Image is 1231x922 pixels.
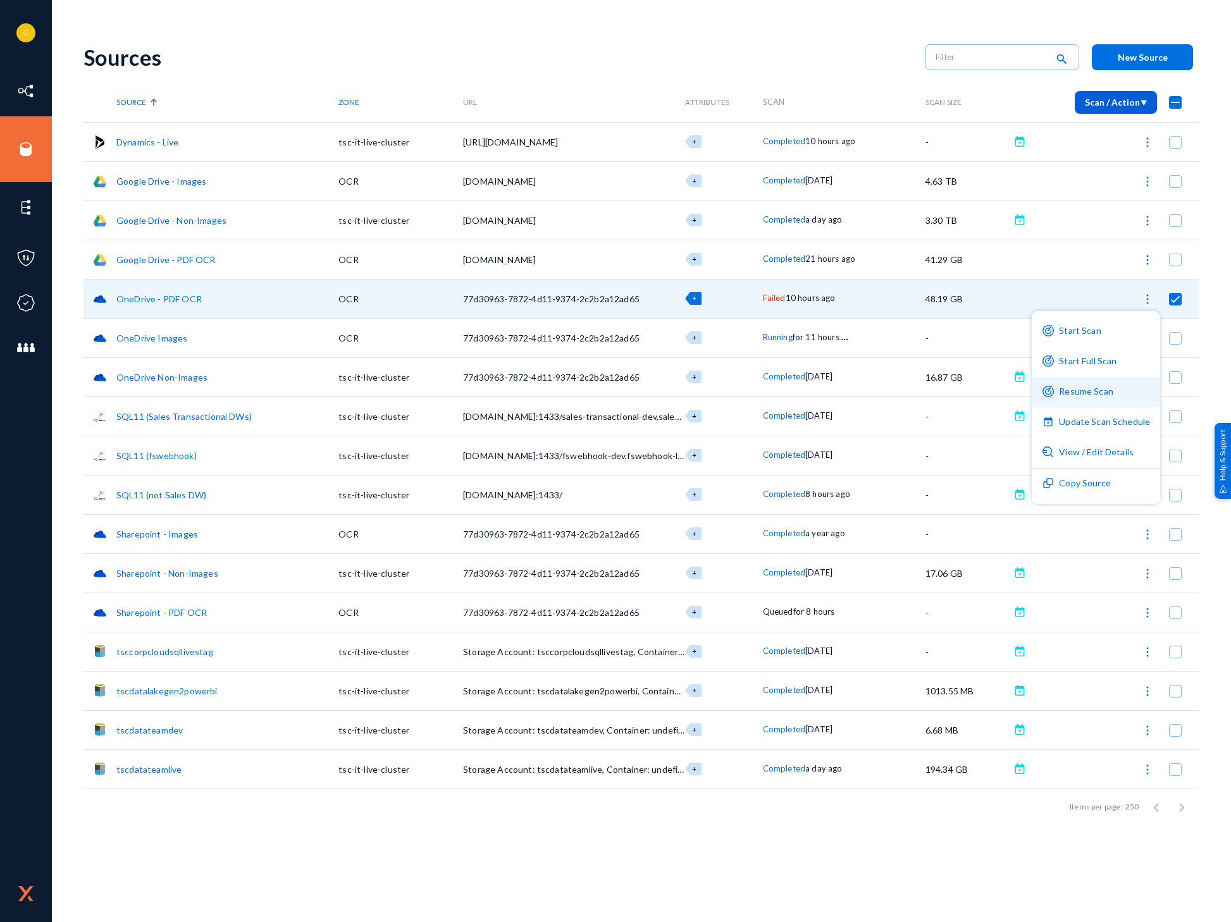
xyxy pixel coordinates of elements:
img: icon-scan-purple.svg [1042,355,1054,367]
img: icon-scheduled-purple.svg [1042,416,1054,427]
img: icon-detail.svg [1042,446,1054,458]
button: Copy Source [1032,469,1160,499]
button: Start Full Scan [1032,347,1160,377]
img: icon-scan-purple.svg [1042,325,1054,336]
img: icon-scan-purple.svg [1042,386,1054,397]
button: Resume Scan [1032,377,1160,407]
button: View / Edit Details [1032,438,1160,468]
img: icon-duplicate.svg [1042,477,1054,489]
button: Start Scan [1032,316,1160,347]
button: Update Scan Schedule [1032,407,1160,438]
